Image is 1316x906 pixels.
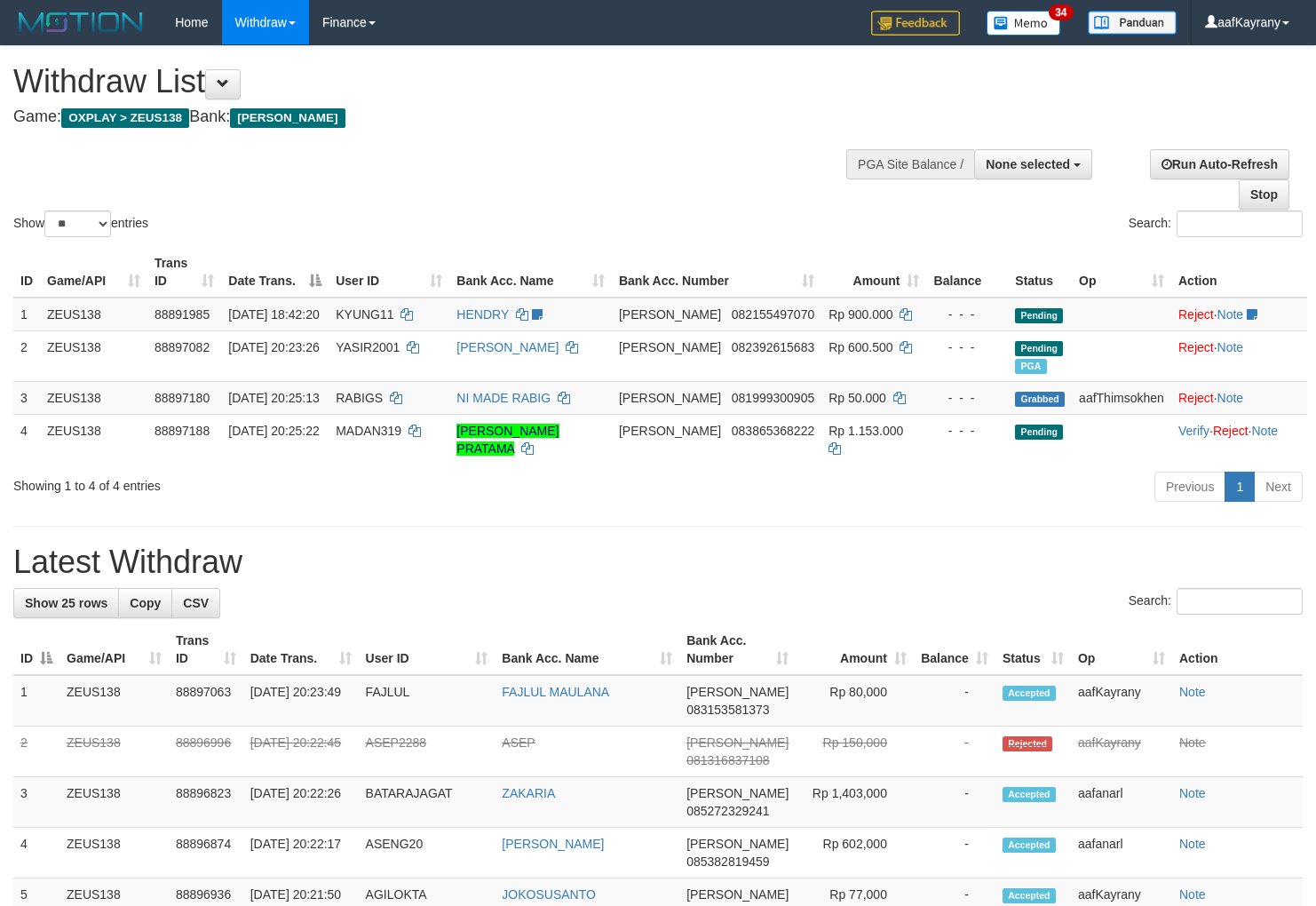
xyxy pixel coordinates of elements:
[1179,786,1206,800] a: Note
[796,624,914,675] th: Amount: activate to sort column ascending
[228,391,319,405] span: [DATE] 20:25:13
[13,470,535,495] div: Showing 1 to 4 of 4 entries
[13,64,860,99] h1: Withdraw List
[732,424,814,438] span: Copy 083865368222 to clipboard
[169,828,243,878] td: 88896874
[914,675,995,727] td: -
[933,338,1001,356] div: - - -
[456,307,509,322] a: HENDRY
[828,307,892,322] span: Rp 900.000
[686,786,789,800] span: [PERSON_NAME]
[59,675,169,727] td: ZEUS138
[359,624,495,675] th: User ID: activate to sort column ascending
[13,777,59,828] td: 3
[732,307,814,322] span: Copy 082155497070 to clipboard
[914,828,995,878] td: -
[914,624,995,675] th: Balance: activate to sort column ascending
[686,837,789,851] span: [PERSON_NAME]
[933,422,1001,440] div: - - -
[1088,11,1177,35] img: panduan.png
[1154,472,1225,502] a: Previous
[1254,472,1303,502] a: Next
[13,211,148,237] label: Show entries
[1071,727,1172,777] td: aafKayrany
[171,588,220,618] a: CSV
[1003,686,1056,701] span: Accepted
[61,108,189,128] span: OXPLAY > ZEUS138
[828,391,886,405] span: Rp 50.000
[13,381,40,414] td: 3
[59,727,169,777] td: ZEUS138
[1015,341,1063,356] span: Pending
[821,247,926,298] th: Amount: activate to sort column ascending
[169,624,243,675] th: Trans ID: activate to sort column ascending
[686,703,769,717] span: Copy 083153581373 to clipboard
[13,9,148,36] img: MOTION_logo.png
[1071,828,1172,878] td: aafanarl
[1003,888,1056,903] span: Accepted
[1071,624,1172,675] th: Op: activate to sort column ascending
[619,424,721,438] span: [PERSON_NAME]
[221,247,329,298] th: Date Trans.: activate to sort column descending
[612,247,821,298] th: Bank Acc. Number: activate to sort column ascending
[155,307,210,322] span: 88891985
[13,727,59,777] td: 2
[828,340,892,354] span: Rp 600.500
[1172,624,1303,675] th: Action
[619,391,721,405] span: [PERSON_NAME]
[59,828,169,878] td: ZEUS138
[986,157,1070,171] span: None selected
[619,340,721,354] span: [PERSON_NAME]
[336,424,401,438] span: MADAN319
[1217,391,1244,405] a: Note
[13,544,1303,580] h1: Latest Withdraw
[1178,391,1214,405] a: Reject
[1178,424,1209,438] a: Verify
[359,828,495,878] td: ASENG20
[1179,735,1206,750] a: Note
[25,596,107,610] span: Show 25 rows
[40,247,147,298] th: Game/API: activate to sort column ascending
[619,307,721,322] span: [PERSON_NAME]
[59,777,169,828] td: ZEUS138
[336,391,383,405] span: RABIGS
[44,211,111,237] select: Showentries
[40,381,147,414] td: ZEUS138
[228,307,319,322] span: [DATE] 18:42:20
[155,340,210,354] span: 88897082
[1171,298,1307,331] td: ·
[329,247,449,298] th: User ID: activate to sort column ascending
[1178,307,1214,322] a: Reject
[871,11,960,36] img: Feedback.jpg
[228,340,319,354] span: [DATE] 20:23:26
[456,424,559,456] a: [PERSON_NAME] PRATAMA
[230,108,345,128] span: [PERSON_NAME]
[796,777,914,828] td: Rp 1,403,000
[155,424,210,438] span: 88897188
[732,340,814,354] span: Copy 082392615683 to clipboard
[1225,472,1255,502] a: 1
[155,391,210,405] span: 88897180
[933,389,1001,407] div: - - -
[933,306,1001,323] div: - - -
[118,588,172,618] a: Copy
[456,340,559,354] a: [PERSON_NAME]
[796,828,914,878] td: Rp 602,000
[13,298,40,331] td: 1
[1072,381,1171,414] td: aafThimsokhen
[13,414,40,465] td: 4
[974,149,1092,179] button: None selected
[1129,588,1303,615] label: Search:
[846,149,974,179] div: PGA Site Balance /
[1177,211,1303,237] input: Search:
[686,854,769,869] span: Copy 085382819459 to clipboard
[1003,736,1052,751] span: Rejected
[13,330,40,381] td: 2
[1049,4,1073,20] span: 34
[169,675,243,727] td: 88897063
[1015,359,1046,374] span: Marked by aafanarl
[13,675,59,727] td: 1
[1171,247,1307,298] th: Action
[1171,414,1307,465] td: · ·
[1217,340,1244,354] a: Note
